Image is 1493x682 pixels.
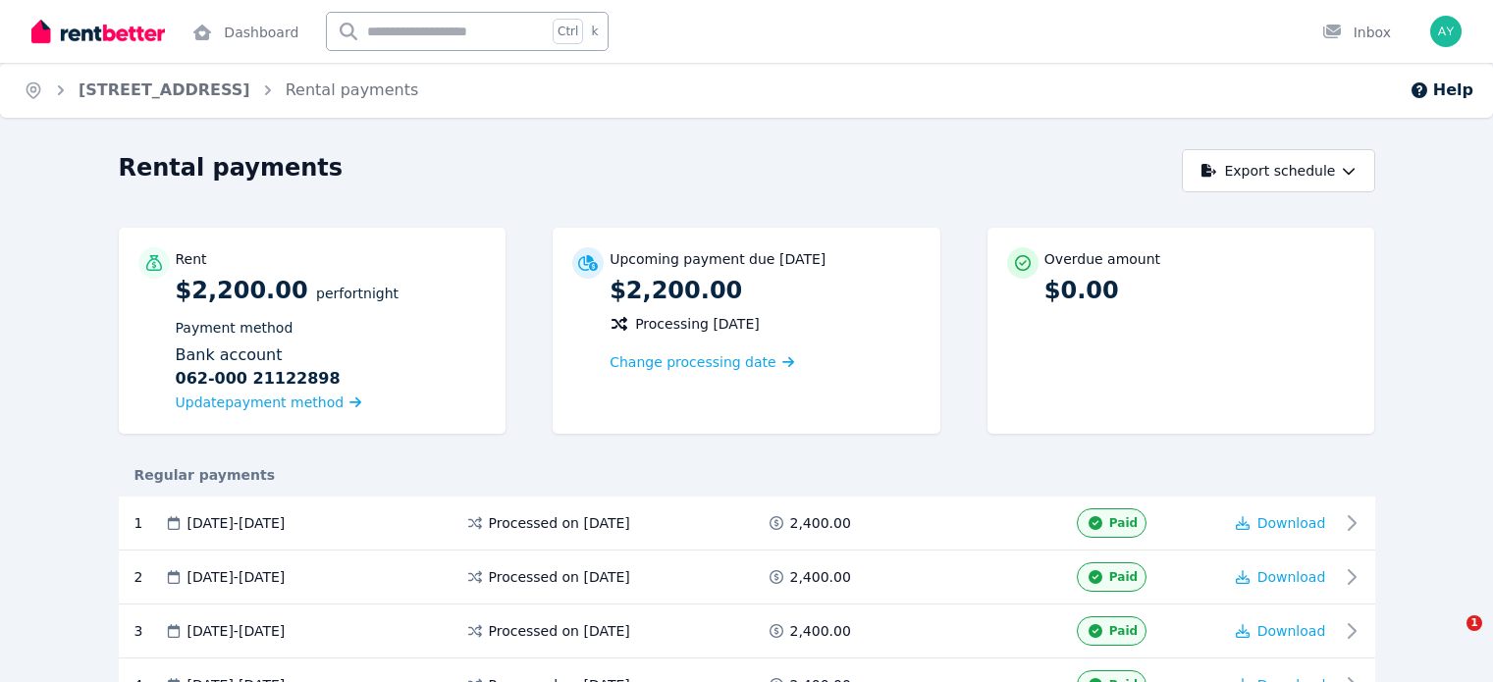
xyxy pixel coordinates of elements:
span: Download [1257,569,1326,585]
span: Update payment method [176,394,345,410]
img: Luz Aylen Di Zeo [1430,16,1462,47]
p: $2,200.00 [610,275,921,306]
span: [DATE] - [DATE] [187,567,286,587]
p: Rent [176,249,207,269]
span: Paid [1109,569,1138,585]
div: Inbox [1322,23,1391,42]
button: Help [1410,79,1473,102]
button: Download [1236,513,1326,533]
span: k [591,24,598,39]
span: Download [1257,515,1326,531]
div: Bank account [176,343,487,391]
h1: Rental payments [119,152,344,184]
span: Paid [1109,623,1138,639]
span: 2,400.00 [790,621,851,641]
a: [STREET_ADDRESS] [79,80,250,99]
span: [DATE] - [DATE] [187,621,286,641]
span: Paid [1109,515,1138,531]
div: 2 [134,562,164,592]
p: Payment method [176,318,487,338]
span: Ctrl [553,19,583,44]
span: Download [1257,623,1326,639]
p: $2,200.00 [176,275,487,414]
span: Processing [DATE] [635,314,760,334]
b: 062-000 21122898 [176,367,341,391]
div: Regular payments [119,465,1375,485]
span: 2,400.00 [790,513,851,533]
span: per Fortnight [316,286,399,301]
button: Export schedule [1182,149,1375,192]
a: Rental payments [286,80,419,99]
a: Change processing date [610,352,794,372]
span: Processed on [DATE] [489,621,630,641]
div: 1 [134,508,164,538]
span: [DATE] - [DATE] [187,513,286,533]
iframe: Intercom live chat [1426,615,1473,662]
span: Processed on [DATE] [489,567,630,587]
p: $0.00 [1044,275,1356,306]
span: 2,400.00 [790,567,851,587]
img: RentBetter [31,17,165,46]
button: Download [1236,567,1326,587]
p: Overdue amount [1044,249,1160,269]
div: 3 [134,616,164,646]
span: 1 [1466,615,1482,631]
p: Upcoming payment due [DATE] [610,249,826,269]
span: Change processing date [610,352,776,372]
button: Download [1236,621,1326,641]
span: Processed on [DATE] [489,513,630,533]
